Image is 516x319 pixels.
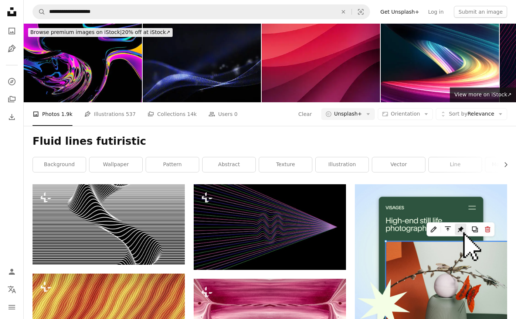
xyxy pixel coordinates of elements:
[378,108,433,120] button: Orientation
[146,157,199,172] a: pattern
[381,24,499,102] img: Abstract twisted light trail dynamic shape on black background. 3D render
[147,102,197,126] a: Collections 14k
[424,6,448,18] a: Log in
[33,4,370,19] form: Find visuals sitewide
[334,110,362,118] span: Unsplash+
[24,24,177,41] a: Browse premium images on iStock|20% off at iStock↗
[450,88,516,102] a: View more on iStock↗
[262,24,380,102] img: Summer background waves orange red purple. Red orange blur motion background Radiant Red and Oran...
[33,184,185,265] img: a black and white image of a wave
[33,157,86,172] a: background
[194,184,346,270] img: Lines converge, forming a wave-like shape.
[126,110,136,118] span: 537
[4,300,19,315] button: Menu
[335,5,352,19] button: Clear
[4,264,19,279] a: Log in / Sign up
[376,6,424,18] a: Get Unsplash+
[143,24,261,102] img: 4K Soft wave background - Loopable
[187,110,197,118] span: 14k
[194,224,346,230] a: Lines converge, forming a wave-like shape.
[33,221,185,228] a: a black and white image of a wave
[4,92,19,107] a: Collections
[33,310,185,317] a: a close up of a red and yellow background
[33,135,507,148] h1: Fluid lines futiristic
[449,110,494,118] span: Relevance
[4,24,19,38] a: Photos
[89,157,142,172] a: wallpaper
[30,29,170,35] span: 20% off at iStock ↗
[352,5,370,19] button: Visual search
[298,108,312,120] button: Clear
[449,111,467,117] span: Sort by
[4,74,19,89] a: Explore
[4,110,19,124] a: Download History
[203,157,255,172] a: abstract
[4,282,19,297] button: Language
[454,92,512,97] span: View more on iStock ↗
[33,5,45,19] button: Search Unsplash
[372,157,425,172] a: vector
[208,102,238,126] a: Users 0
[84,102,136,126] a: Illustrations 537
[454,6,507,18] button: Submit an image
[499,157,507,172] button: scroll list to the right
[4,41,19,56] a: Illustrations
[24,24,142,102] img: Abstract line fluid colors backgrounds. Trendy Vibrant Fluid Colors. 3d render
[30,29,122,35] span: Browse premium images on iStock |
[321,108,375,120] button: Unsplash+
[391,111,420,117] span: Orientation
[436,108,507,120] button: Sort byRelevance
[259,157,312,172] a: texture
[316,157,369,172] a: illustration
[234,110,238,118] span: 0
[429,157,482,172] a: line
[4,4,19,21] a: Home — Unsplash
